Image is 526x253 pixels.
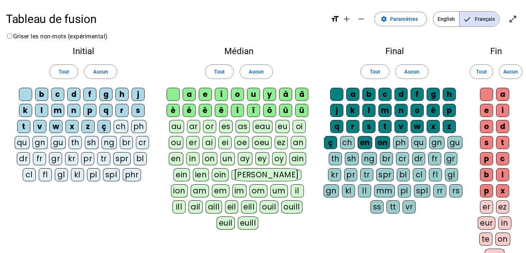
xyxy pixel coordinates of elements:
div: ail [188,200,203,214]
div: rs [449,184,462,197]
div: i [215,88,228,101]
div: gr [444,152,457,165]
div: th [329,152,342,165]
div: em [212,184,229,197]
h2: Final [323,47,466,56]
div: q [330,120,343,133]
div: eil [225,200,239,214]
div: â [295,88,308,101]
div: qu [411,136,426,149]
div: b [362,88,376,101]
button: Tout [205,64,234,79]
div: tt [386,200,400,214]
div: vr [403,200,416,214]
div: tr [360,168,373,181]
span: Tout [214,67,225,76]
mat-icon: open_in_full [508,15,517,23]
div: il [291,184,304,197]
div: ar [187,120,200,133]
div: x [427,120,440,133]
div: ô [263,104,276,117]
div: i [496,104,509,117]
div: ê [199,104,212,117]
div: a [346,88,359,101]
div: p [480,184,493,197]
div: h [115,88,129,101]
div: euil [217,216,235,230]
div: f [411,88,424,101]
div: kr [328,168,341,181]
div: gl [55,168,68,181]
div: ss [370,200,384,214]
div: [PERSON_NAME] [232,168,301,181]
div: b [480,168,493,181]
span: Tout [58,67,69,76]
div: j [330,104,343,117]
button: Diminuer la taille de la police [354,12,369,26]
div: un [220,152,235,165]
button: Entrer en plein écran [506,12,520,26]
div: ph [131,120,146,133]
div: dr [412,152,425,165]
div: cr [136,136,149,149]
div: rr [433,184,446,197]
div: gn [324,184,339,197]
h1: Tableau de fusion [6,7,325,31]
mat-icon: format_size [331,15,339,23]
div: th [69,136,82,149]
div: ai [202,136,216,149]
div: e [480,104,493,117]
div: pr [81,152,94,165]
div: v [394,120,408,133]
span: Aucun [404,67,419,76]
div: c [496,152,509,165]
span: Aucun [503,67,518,76]
div: pr [344,168,357,181]
div: tr [97,152,110,165]
div: ch [340,136,355,149]
button: Augmenter la taille de la police [339,12,354,26]
div: m [378,104,392,117]
div: kl [342,184,355,197]
div: p [443,104,456,117]
div: on [375,136,390,149]
div: ien [193,168,209,181]
div: r [115,104,129,117]
div: spl [103,168,120,181]
div: l [496,168,509,181]
div: û [279,104,292,117]
div: es [219,120,233,133]
div: br [380,152,393,165]
div: au [169,120,184,133]
div: s [480,136,493,149]
div: ï [247,104,260,117]
div: k [346,104,359,117]
div: z [81,120,95,133]
div: ein [174,168,190,181]
span: Paramètres [390,15,418,23]
div: e [199,88,212,101]
span: Tout [476,67,487,76]
div: x [496,184,509,197]
div: m [51,104,64,117]
div: î [231,104,244,117]
div: h [443,88,456,101]
div: ng [362,152,377,165]
div: l [362,104,376,117]
div: o [411,104,424,117]
div: n [394,104,408,117]
div: cl [413,168,426,181]
div: ç [98,120,111,133]
div: é [427,104,440,117]
div: z [443,120,456,133]
button: Aucun [84,64,117,79]
div: bl [134,152,147,165]
button: Aucun [395,64,428,79]
div: p [83,104,96,117]
div: sh [85,136,99,149]
div: eau [253,120,273,133]
div: ez [275,136,288,149]
div: sh [345,152,359,165]
div: w [411,120,424,133]
div: spr [113,152,131,165]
